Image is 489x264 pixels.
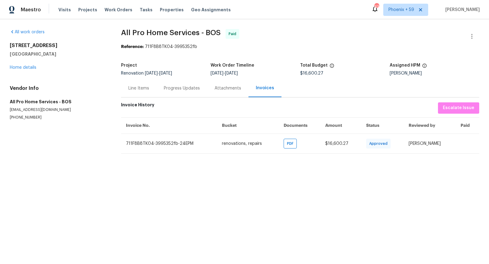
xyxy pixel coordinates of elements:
span: Maestro [21,7,41,13]
button: Escalate Issue [438,102,479,114]
h2: [STREET_ADDRESS] [10,42,106,49]
div: Attachments [215,85,241,91]
td: [PERSON_NAME] [404,134,456,153]
div: 711F8B8TK04-3995352fb [121,44,479,50]
span: Work Orders [105,7,132,13]
td: renovations, repairs [217,134,279,153]
span: $16,600.27 [325,141,348,146]
span: The total cost of line items that have been proposed by Opendoor. This sum includes line items th... [329,63,334,71]
span: Visits [58,7,71,13]
span: The hpm assigned to this work order. [422,63,427,71]
h5: Total Budget [300,63,328,68]
div: Invoices [256,85,274,91]
h5: [GEOGRAPHIC_DATA] [10,51,106,57]
span: Tasks [140,8,153,12]
div: PDF [284,139,297,148]
p: [EMAIL_ADDRESS][DOMAIN_NAME] [10,107,106,112]
th: Status [361,117,404,134]
span: [DATE] [211,71,223,75]
span: Paid [229,31,239,37]
span: [DATE] [159,71,172,75]
th: Documents [279,117,320,134]
span: Projects [78,7,97,13]
span: Renovation [121,71,172,75]
th: Reviewed by [404,117,456,134]
th: Amount [320,117,361,134]
span: Geo Assignments [191,7,231,13]
a: All work orders [10,30,45,34]
td: 711F8B8TK04-3995352fb-24EPM [121,134,217,153]
span: Approved [369,141,390,147]
h5: Project [121,63,137,68]
span: Properties [160,7,184,13]
h5: Work Order Timeline [211,63,254,68]
div: Line Items [128,85,149,91]
th: Bucket [217,117,279,134]
a: Home details [10,65,36,70]
th: Paid [456,117,479,134]
span: PDF [287,141,296,147]
span: All Pro Home Services - BOS [121,29,221,36]
h6: Invoice History [121,102,154,111]
span: [DATE] [145,71,158,75]
p: [PHONE_NUMBER] [10,115,106,120]
h4: Vendor Info [10,85,106,91]
b: Reference: [121,45,144,49]
h5: Assigned HPM [390,63,420,68]
span: [PERSON_NAME] [443,7,480,13]
div: Progress Updates [164,85,200,91]
div: [PERSON_NAME] [390,71,479,75]
div: 439 [374,4,379,10]
h5: All Pro Home Services - BOS [10,99,106,105]
span: - [211,71,238,75]
span: [DATE] [225,71,238,75]
span: Escalate Issue [443,104,474,112]
th: Invoice No. [121,117,217,134]
span: - [145,71,172,75]
span: $16,600.27 [300,71,323,75]
span: Phoenix + 59 [388,7,414,13]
